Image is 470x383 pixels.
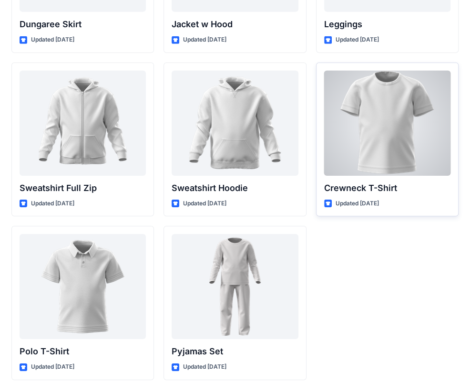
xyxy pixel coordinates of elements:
[336,199,379,209] p: Updated [DATE]
[20,345,146,358] p: Polo T-Shirt
[324,71,450,176] a: Crewneck T-Shirt
[172,181,298,195] p: Sweatshirt Hoodie
[20,71,146,176] a: Sweatshirt Full Zip
[20,18,146,31] p: Dungaree Skirt
[183,35,226,45] p: Updated [DATE]
[31,199,74,209] p: Updated [DATE]
[183,362,226,372] p: Updated [DATE]
[172,345,298,358] p: Pyjamas Set
[172,234,298,339] a: Pyjamas Set
[31,362,74,372] p: Updated [DATE]
[20,234,146,339] a: Polo T-Shirt
[172,71,298,176] a: Sweatshirt Hoodie
[172,18,298,31] p: Jacket w Hood
[183,199,226,209] p: Updated [DATE]
[20,181,146,195] p: Sweatshirt Full Zip
[31,35,74,45] p: Updated [DATE]
[324,181,450,195] p: Crewneck T-Shirt
[324,18,450,31] p: Leggings
[336,35,379,45] p: Updated [DATE]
